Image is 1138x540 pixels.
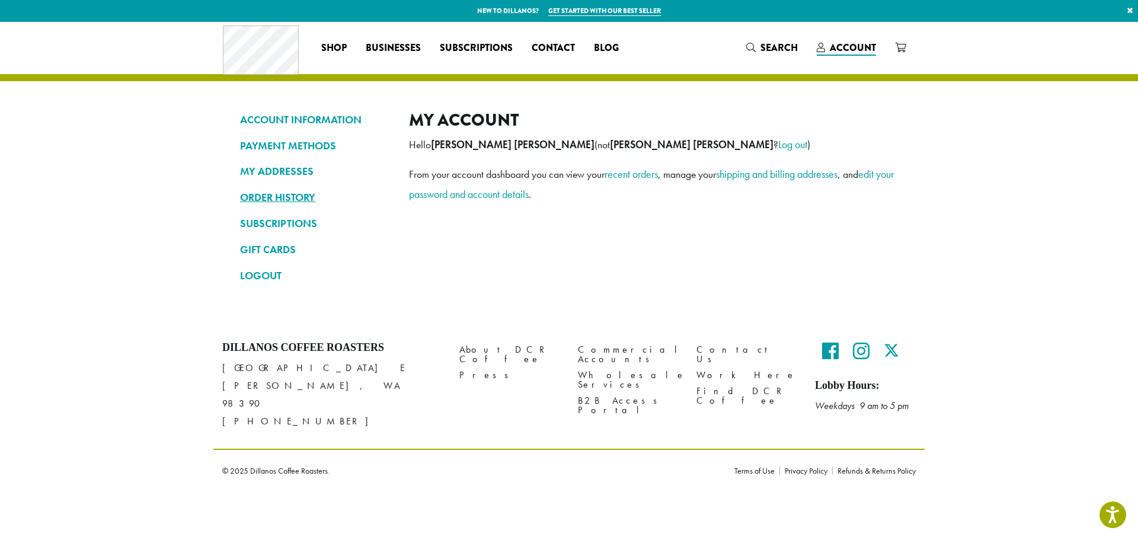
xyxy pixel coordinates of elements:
[605,167,658,181] a: recent orders
[240,110,391,130] a: ACCOUNT INFORMATION
[409,135,898,155] p: Hello (not ? )
[610,138,773,151] strong: [PERSON_NAME] [PERSON_NAME]
[431,138,594,151] strong: [PERSON_NAME] [PERSON_NAME]
[240,110,391,295] nav: Account pages
[459,341,560,367] a: About DCR Coffee
[321,41,347,56] span: Shop
[696,341,797,367] a: Contact Us
[832,466,916,475] a: Refunds & Returns Policy
[815,379,916,392] h5: Lobby Hours:
[240,239,391,260] a: GIFT CARDS
[696,368,797,384] a: Work Here
[409,110,898,130] h2: My account
[240,136,391,156] a: PAYMENT METHODS
[222,341,442,354] h4: Dillanos Coffee Roasters
[240,161,391,181] a: MY ADDRESSES
[578,341,679,367] a: Commercial Accounts
[532,41,575,56] span: Contact
[240,266,391,286] a: LOGOUT
[734,466,779,475] a: Terms of Use
[830,41,876,55] span: Account
[716,167,837,181] a: shipping and billing addresses
[815,400,909,412] em: Weekdays 9 am to 5 pm
[779,466,832,475] a: Privacy Policy
[594,41,619,56] span: Blog
[240,213,391,234] a: SUBSCRIPTIONS
[240,187,391,207] a: ORDER HISTORY
[548,6,661,16] a: Get started with our best seller
[312,39,356,57] a: Shop
[366,41,421,56] span: Businesses
[440,41,513,56] span: Subscriptions
[409,164,898,205] p: From your account dashboard you can view your , manage your , and .
[578,368,679,393] a: Wholesale Services
[459,368,560,384] a: Press
[578,393,679,418] a: B2B Access Portal
[222,466,717,475] p: © 2025 Dillanos Coffee Roasters.
[760,41,798,55] span: Search
[737,38,807,57] a: Search
[696,384,797,409] a: Find DCR Coffee
[778,138,807,151] a: Log out
[222,359,442,430] p: [GEOGRAPHIC_DATA] E [PERSON_NAME], WA 98390 [PHONE_NUMBER]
